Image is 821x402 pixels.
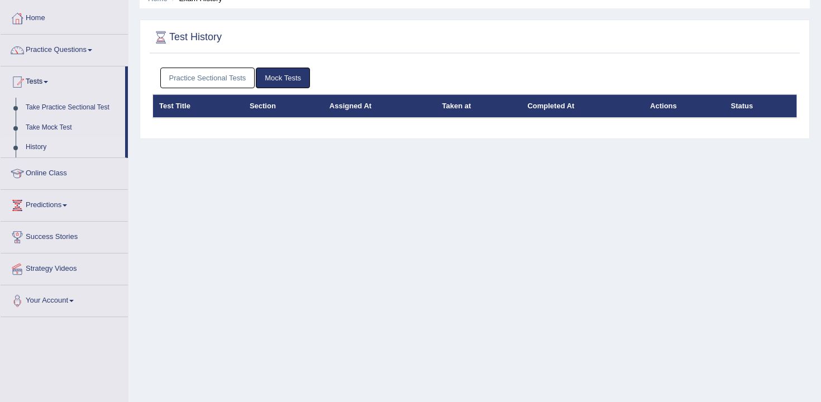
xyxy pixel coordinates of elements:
[21,118,125,138] a: Take Mock Test
[21,98,125,118] a: Take Practice Sectional Test
[724,94,796,118] th: Status
[1,222,128,250] a: Success Stories
[160,68,255,88] a: Practice Sectional Tests
[1,35,128,63] a: Practice Questions
[152,29,222,46] h2: Test History
[1,66,125,94] a: Tests
[153,94,244,118] th: Test Title
[521,94,644,118] th: Completed At
[21,137,125,157] a: History
[244,94,323,118] th: Section
[1,158,128,186] a: Online Class
[1,190,128,218] a: Predictions
[1,3,128,31] a: Home
[256,68,310,88] a: Mock Tests
[323,94,436,118] th: Assigned At
[644,94,724,118] th: Actions
[1,285,128,313] a: Your Account
[1,253,128,281] a: Strategy Videos
[436,94,522,118] th: Taken at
